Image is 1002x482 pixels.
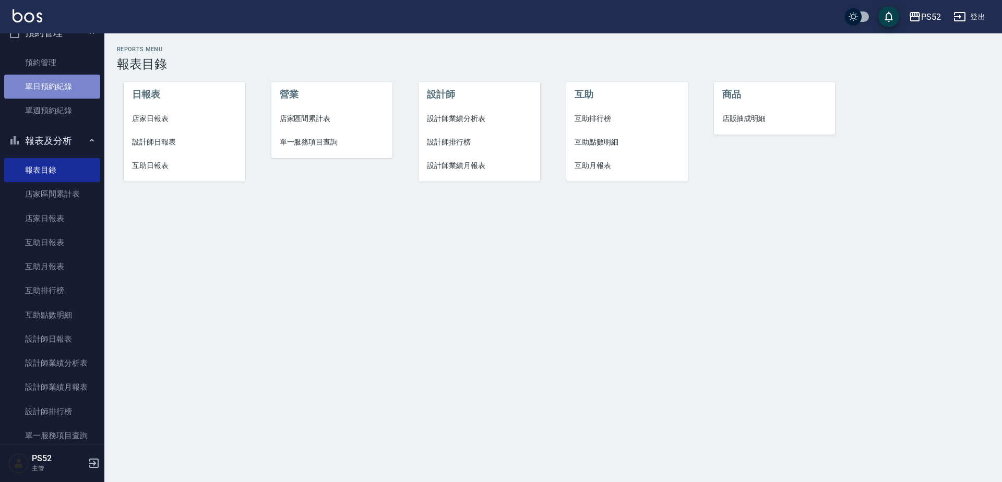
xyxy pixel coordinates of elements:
div: PS52 [921,10,941,23]
button: save [878,6,899,27]
a: 互助日報表 [124,154,245,177]
a: 互助排行榜 [566,107,688,130]
a: 設計師排行榜 [419,130,540,154]
span: 互助排行榜 [575,113,679,124]
li: 營業 [271,82,393,107]
span: 設計師日報表 [132,137,237,148]
span: 設計師排行榜 [427,137,532,148]
a: 單週預約紀錄 [4,99,100,123]
a: 店家區間累計表 [271,107,393,130]
span: 互助點數明細 [575,137,679,148]
span: 店家日報表 [132,113,237,124]
a: 設計師業績分析表 [419,107,540,130]
span: 店販抽成明細 [722,113,827,124]
p: 主管 [32,464,85,473]
a: 單一服務項目查詢 [4,424,100,448]
button: PS52 [904,6,945,28]
a: 設計師業績月報表 [419,154,540,177]
span: 設計師業績月報表 [427,160,532,171]
a: 設計師日報表 [4,327,100,351]
h3: 報表目錄 [117,57,989,71]
span: 互助月報表 [575,160,679,171]
a: 互助點數明細 [566,130,688,154]
li: 日報表 [124,82,245,107]
a: 店家日報表 [4,207,100,231]
h2: Reports Menu [117,46,989,53]
a: 互助日報表 [4,231,100,255]
a: 店販抽成明細 [714,107,836,130]
h5: PS52 [32,453,85,464]
a: 單日預約紀錄 [4,75,100,99]
span: 設計師業績分析表 [427,113,532,124]
a: 互助排行榜 [4,279,100,303]
span: 單一服務項目查詢 [280,137,385,148]
a: 店家日報表 [124,107,245,130]
a: 預約管理 [4,51,100,75]
a: 報表目錄 [4,158,100,182]
span: 互助日報表 [132,160,237,171]
button: 報表及分析 [4,127,100,154]
a: 設計師日報表 [124,130,245,154]
a: 設計師業績分析表 [4,351,100,375]
img: Person [8,453,29,474]
a: 設計師業績月報表 [4,375,100,399]
button: 登出 [949,7,989,27]
img: Logo [13,9,42,22]
a: 互助點數明細 [4,303,100,327]
li: 商品 [714,82,836,107]
span: 店家區間累計表 [280,113,385,124]
li: 設計師 [419,82,540,107]
li: 互助 [566,82,688,107]
a: 互助月報表 [566,154,688,177]
a: 單一服務項目查詢 [271,130,393,154]
a: 設計師排行榜 [4,400,100,424]
a: 店家區間累計表 [4,182,100,206]
a: 互助月報表 [4,255,100,279]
